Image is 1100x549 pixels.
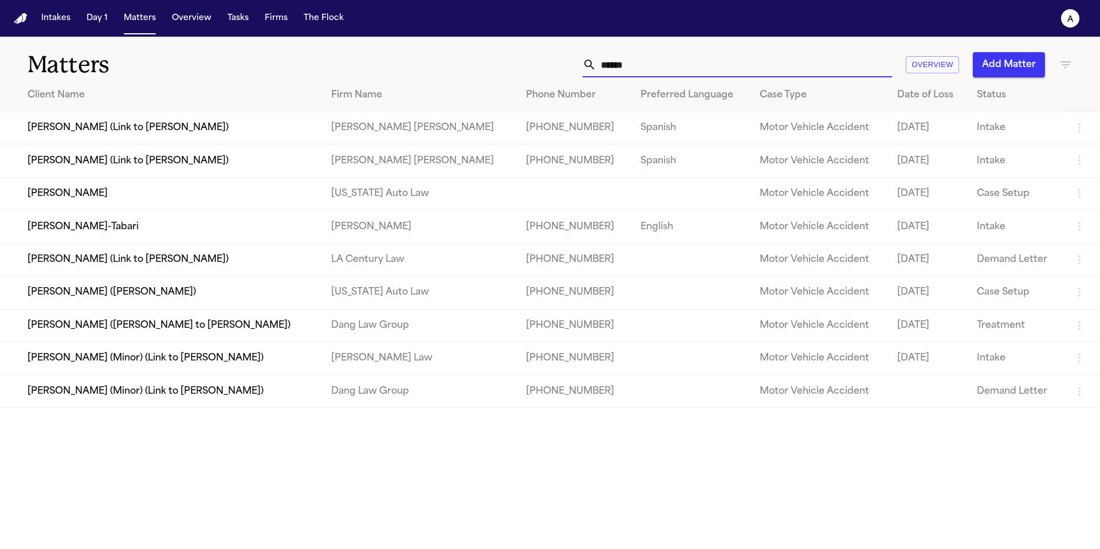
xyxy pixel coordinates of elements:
[517,309,631,342] td: [PHONE_NUMBER]
[968,276,1063,309] td: Case Setup
[631,210,751,243] td: English
[751,112,888,144] td: Motor Vehicle Accident
[751,210,888,243] td: Motor Vehicle Accident
[322,177,517,210] td: [US_STATE] Auto Law
[751,177,888,210] td: Motor Vehicle Accident
[751,276,888,309] td: Motor Vehicle Accident
[82,8,112,29] button: Day 1
[968,309,1063,342] td: Treatment
[888,112,968,144] td: [DATE]
[888,144,968,177] td: [DATE]
[888,276,968,309] td: [DATE]
[968,210,1063,243] td: Intake
[322,112,517,144] td: [PERSON_NAME] [PERSON_NAME]
[760,88,879,102] div: Case Type
[14,13,27,24] a: Home
[27,88,313,102] div: Client Name
[322,243,517,276] td: LA Century Law
[751,309,888,342] td: Motor Vehicle Accident
[14,13,27,24] img: Finch Logo
[977,88,1054,102] div: Status
[968,342,1063,375] td: Intake
[322,342,517,375] td: [PERSON_NAME] Law
[37,8,75,29] button: Intakes
[897,88,959,102] div: Date of Loss
[299,8,348,29] button: The Flock
[322,144,517,177] td: [PERSON_NAME] [PERSON_NAME]
[751,243,888,276] td: Motor Vehicle Accident
[322,276,517,309] td: [US_STATE] Auto Law
[322,309,517,342] td: Dang Law Group
[331,88,508,102] div: Firm Name
[751,342,888,375] td: Motor Vehicle Accident
[968,243,1063,276] td: Demand Letter
[517,210,631,243] td: [PHONE_NUMBER]
[751,375,888,407] td: Motor Vehicle Accident
[119,8,160,29] button: Matters
[973,52,1045,77] button: Add Matter
[517,144,631,177] td: [PHONE_NUMBER]
[322,375,517,407] td: Dang Law Group
[27,50,332,79] h1: Matters
[167,8,216,29] button: Overview
[888,177,968,210] td: [DATE]
[517,342,631,375] td: [PHONE_NUMBER]
[968,112,1063,144] td: Intake
[906,56,959,74] button: Overview
[888,210,968,243] td: [DATE]
[888,309,968,342] td: [DATE]
[322,210,517,243] td: [PERSON_NAME]
[260,8,292,29] button: Firms
[968,177,1063,210] td: Case Setup
[517,375,631,407] td: [PHONE_NUMBER]
[517,243,631,276] td: [PHONE_NUMBER]
[888,243,968,276] td: [DATE]
[631,144,751,177] td: Spanish
[968,375,1063,407] td: Demand Letter
[526,88,622,102] div: Phone Number
[968,144,1063,177] td: Intake
[751,144,888,177] td: Motor Vehicle Accident
[517,112,631,144] td: [PHONE_NUMBER]
[641,88,741,102] div: Preferred Language
[223,8,253,29] button: Tasks
[631,112,751,144] td: Spanish
[517,276,631,309] td: [PHONE_NUMBER]
[888,342,968,375] td: [DATE]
